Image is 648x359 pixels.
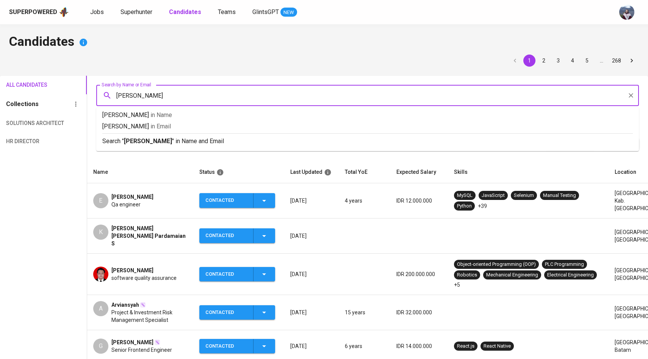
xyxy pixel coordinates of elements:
[545,261,584,268] div: PLC Programming
[390,161,448,183] th: Expected Salary
[448,161,609,183] th: Skills
[111,267,153,274] span: [PERSON_NAME]
[111,301,139,309] span: Arviansyah
[111,309,187,324] span: Project & Investment Risk Management Specialist
[150,111,172,119] span: in Name
[121,8,154,17] a: Superhunter
[6,137,47,146] span: HR Director
[124,137,172,145] b: [PERSON_NAME]
[252,8,297,17] a: GlintsGPT NEW
[199,267,275,282] button: Contacted
[543,192,576,199] div: Manual Testing
[396,342,442,350] p: IDR 14.000.000
[150,123,171,130] span: in Email
[482,192,505,199] div: JavaScript
[93,301,108,316] div: A
[111,346,172,354] span: Senior Frontend Engineer
[396,270,442,278] p: IDR 200.000.000
[626,55,638,67] button: Go to next page
[284,161,339,183] th: Last Updated
[486,272,538,279] div: Mechanical Engineering
[290,232,333,240] p: [DATE]
[205,228,247,243] div: Contacted
[626,90,636,101] button: Clear
[9,6,69,18] a: Superpoweredapp logo
[59,6,69,18] img: app logo
[90,8,105,17] a: Jobs
[514,192,534,199] div: Selenium
[345,197,384,204] p: 4 years
[93,339,108,354] div: G
[90,8,104,16] span: Jobs
[93,267,108,282] img: 53e122cb-da24-4fdb-a582-8c36b8185be1.jpg
[140,302,146,308] img: magic_wand.svg
[396,197,442,204] p: IDR 12.000.000
[199,228,275,243] button: Contacted
[619,5,634,20] img: christine.raharja@glints.com
[345,342,384,350] p: 6 years
[6,80,47,90] span: All Candidates
[610,55,623,67] button: Go to page 268
[457,192,473,199] div: MySQL
[93,225,108,240] div: K
[9,8,57,17] div: Superpowered
[169,8,201,16] b: Candidates
[9,33,639,52] h4: Candidates
[457,203,472,210] div: Python
[547,272,594,279] div: Electrical Engineering
[290,342,333,350] p: [DATE]
[111,274,177,282] span: software quality assurance
[193,161,284,183] th: Status
[484,343,511,350] div: React Native
[6,99,39,109] h6: Collections
[508,55,639,67] nav: pagination navigation
[111,339,153,346] span: [PERSON_NAME]
[102,137,633,146] p: Search " " in Name and Email
[102,111,633,120] p: [PERSON_NAME]
[457,261,536,268] div: Object-oriented Programming (OOP)
[205,267,247,282] div: Contacted
[111,201,141,208] span: Qa engineer
[218,8,237,17] a: Teams
[199,339,275,354] button: Contacted
[87,161,193,183] th: Name
[538,55,550,67] button: Go to page 2
[121,8,152,16] span: Superhunter
[345,309,384,316] p: 15 years
[111,193,153,201] span: [PERSON_NAME]
[205,193,247,208] div: Contacted
[454,281,460,289] p: +5
[457,272,477,279] div: Robotics
[339,161,390,183] th: Total YoE
[205,305,247,320] div: Contacted
[199,305,275,320] button: Contacted
[478,202,487,210] p: +39
[6,119,47,128] span: Solutions Architect
[457,343,474,350] div: React.js
[567,55,579,67] button: Go to page 4
[169,8,203,17] a: Candidates
[523,55,535,67] button: page 1
[252,8,279,16] span: GlintsGPT
[290,309,333,316] p: [DATE]
[290,270,333,278] p: [DATE]
[396,309,442,316] p: IDR 32.000.000
[290,197,333,204] p: [DATE]
[102,122,633,131] p: [PERSON_NAME]
[111,225,187,247] span: [PERSON_NAME] [PERSON_NAME] Pardamaian S
[218,8,236,16] span: Teams
[154,339,160,345] img: magic_wand.svg
[205,339,247,354] div: Contacted
[199,193,275,208] button: Contacted
[93,193,108,208] div: E
[552,55,564,67] button: Go to page 3
[581,55,593,67] button: Go to page 5
[595,57,607,64] div: …
[280,9,297,16] span: NEW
